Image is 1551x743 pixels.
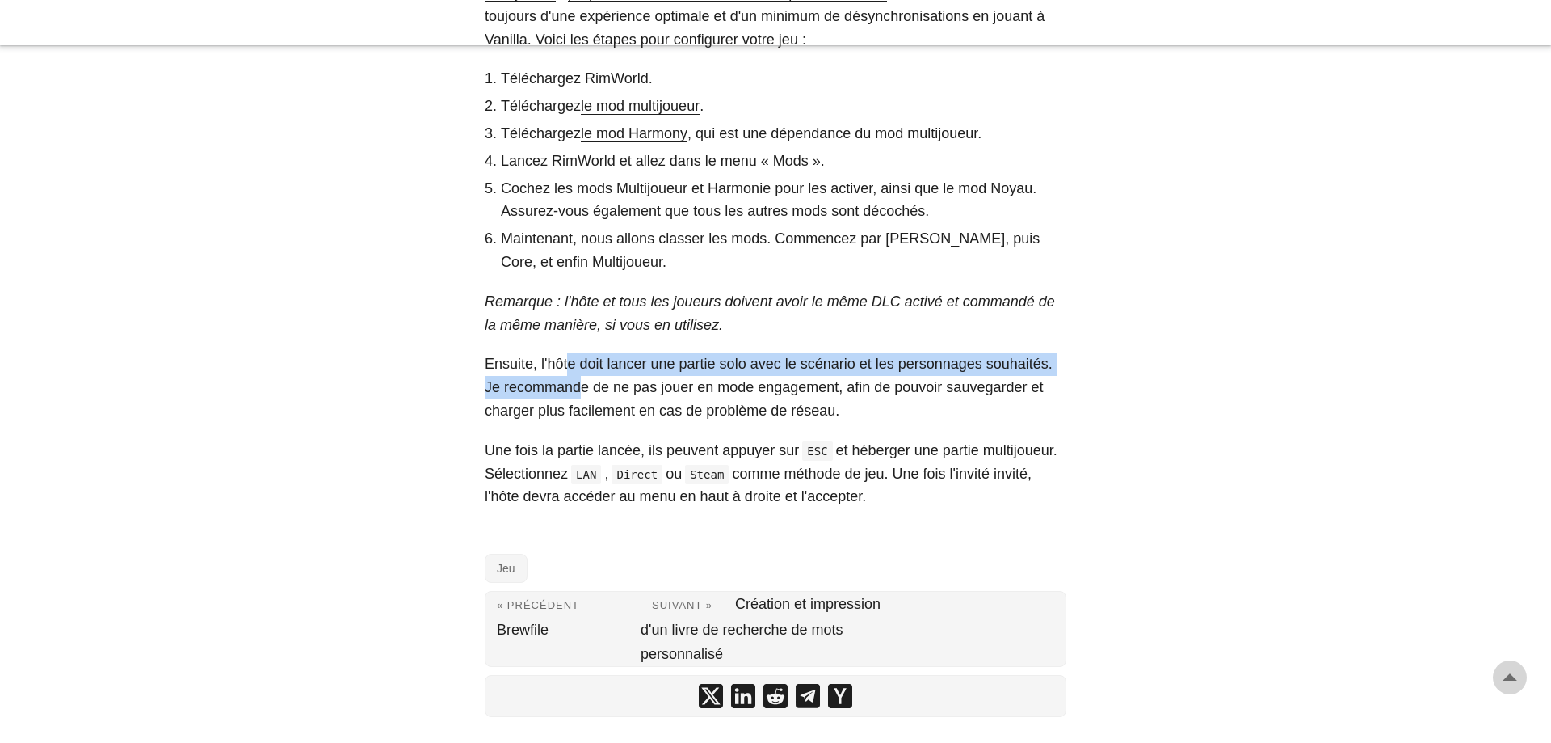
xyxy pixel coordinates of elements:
font: ou [666,466,682,482]
a: aller en haut [1493,661,1527,694]
font: Suivant » [652,599,712,611]
font: Téléchargez RimWorld. [501,70,653,87]
font: et héberger une partie multijoueur. Sélectionnez [485,442,1057,482]
code: Steam [685,465,729,484]
font: Brewfile [497,622,549,638]
font: , [604,466,608,482]
font: Cochez les mods Multijoueur et Harmonie pour les activer, ainsi que le mod Noyau. Assurez-vous ég... [501,180,1036,220]
a: Partager Comment jouer au mode coopératif multijoueur RimWorld sur Reddit [763,684,788,708]
font: Lancez RimWorld et allez dans le menu « Mods ». [501,153,825,169]
font: Téléchargez [501,125,581,141]
font: Jeu [497,562,515,575]
font: Téléchargez [501,98,581,114]
font: Une fois la partie lancée, ils peuvent appuyer sur [485,442,799,458]
code: ESC [802,441,832,461]
font: comme méthode de jeu. Une fois l'invité invité, l'hôte devra accéder au menu en haut à droite et ... [485,466,1032,505]
a: « Précédent Brewfile [485,592,641,666]
a: Suivant » [641,596,724,612]
font: . [700,98,704,114]
code: LAN [571,465,601,484]
font: Maintenant, nous allons classer les mods. Commencez par [PERSON_NAME], puis Core, et enfin Multij... [501,230,1040,270]
a: le mod Harmony [581,125,687,141]
a: partager Comment jouer au mode coopératif multijoueur RimWorld sur ycombinator [828,684,852,708]
font: Remarque : l'hôte et tous les joueurs doivent avoir le même DLC activé et commandé de la même man... [485,293,1055,333]
code: Direct [612,465,662,484]
a: Partager Comment jouer au mode coopératif multijoueur RimWorld sur LinkedIn [731,684,755,708]
a: Création et impression d'un livre de recherche de mots personnalisé [641,596,881,662]
a: Jeu [485,554,528,583]
a: partager Comment jouer au mode coopératif multijoueur RimWorld sur Telegram [796,684,820,708]
font: « Précédent [497,599,579,611]
font: , qui est une dépendance du mod multijoueur. [687,125,981,141]
a: partager Comment jouer au mode coopératif multijoueur RimWorld sur x [699,684,723,708]
a: le mod multijoueur [581,98,700,114]
font: Ensuite, l'hôte doit lancer une partie solo avec le scénario et les personnages souhaités. Je rec... [485,356,1053,419]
